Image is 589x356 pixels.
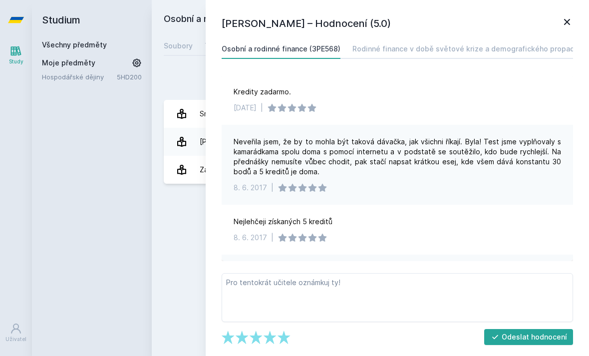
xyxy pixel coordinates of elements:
[42,72,117,82] a: Hospodářské dějiny
[164,36,193,56] a: Soubory
[2,318,30,348] a: Uživatel
[234,183,267,193] div: 8. 6. 2017
[234,103,257,113] div: [DATE]
[117,73,142,81] a: 5HD200
[205,36,225,56] a: Testy
[164,156,577,184] a: Zámečník [PERSON_NAME] 2 hodnocení 5.0
[2,40,30,70] a: Study
[271,183,274,193] div: |
[200,132,255,152] div: [PERSON_NAME]
[5,336,26,343] div: Uživatel
[164,41,193,51] div: Soubory
[164,100,577,128] a: Smrčka Luboš 8 hodnocení 5.0
[261,103,263,113] div: |
[164,128,577,156] a: [PERSON_NAME] 19 hodnocení 4.8
[200,104,246,124] div: Smrčka Luboš
[42,40,107,49] a: Všechny předměty
[164,12,465,28] h2: Osobní a rodinné finance (3PE568)
[9,58,23,65] div: Study
[200,160,289,180] div: Zámečník [PERSON_NAME]
[205,41,225,51] div: Testy
[234,137,561,177] div: Neveřila jsem, že by to mohla být taková dávačka, jak všichni říkají. Byla! Test jsme vyplňovaly ...
[234,87,291,97] div: Kredity zadarmo.
[42,58,95,68] span: Moje předměty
